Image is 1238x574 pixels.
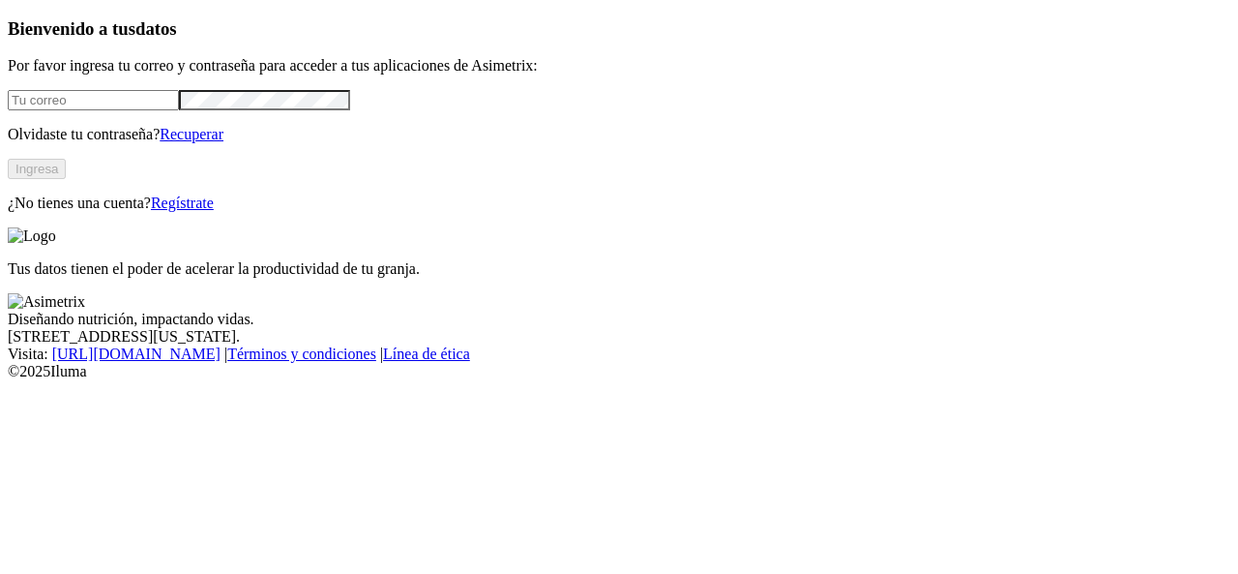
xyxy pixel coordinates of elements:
[8,159,66,179] button: Ingresa
[135,18,177,39] span: datos
[8,328,1230,346] div: [STREET_ADDRESS][US_STATE].
[8,195,1230,212] p: ¿No tienes una cuenta?
[151,195,214,211] a: Regístrate
[383,346,470,362] a: Línea de ética
[227,346,376,362] a: Términos y condiciones
[8,126,1230,143] p: Olvidaste tu contraseña?
[160,126,223,142] a: Recuperar
[8,293,85,311] img: Asimetrix
[8,363,1230,380] div: © 2025 Iluma
[8,18,1230,40] h3: Bienvenido a tus
[8,57,1230,75] p: Por favor ingresa tu correo y contraseña para acceder a tus aplicaciones de Asimetrix:
[8,260,1230,278] p: Tus datos tienen el poder de acelerar la productividad de tu granja.
[8,311,1230,328] div: Diseñando nutrición, impactando vidas.
[8,346,1230,363] div: Visita : | |
[52,346,221,362] a: [URL][DOMAIN_NAME]
[8,227,56,245] img: Logo
[8,90,179,110] input: Tu correo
